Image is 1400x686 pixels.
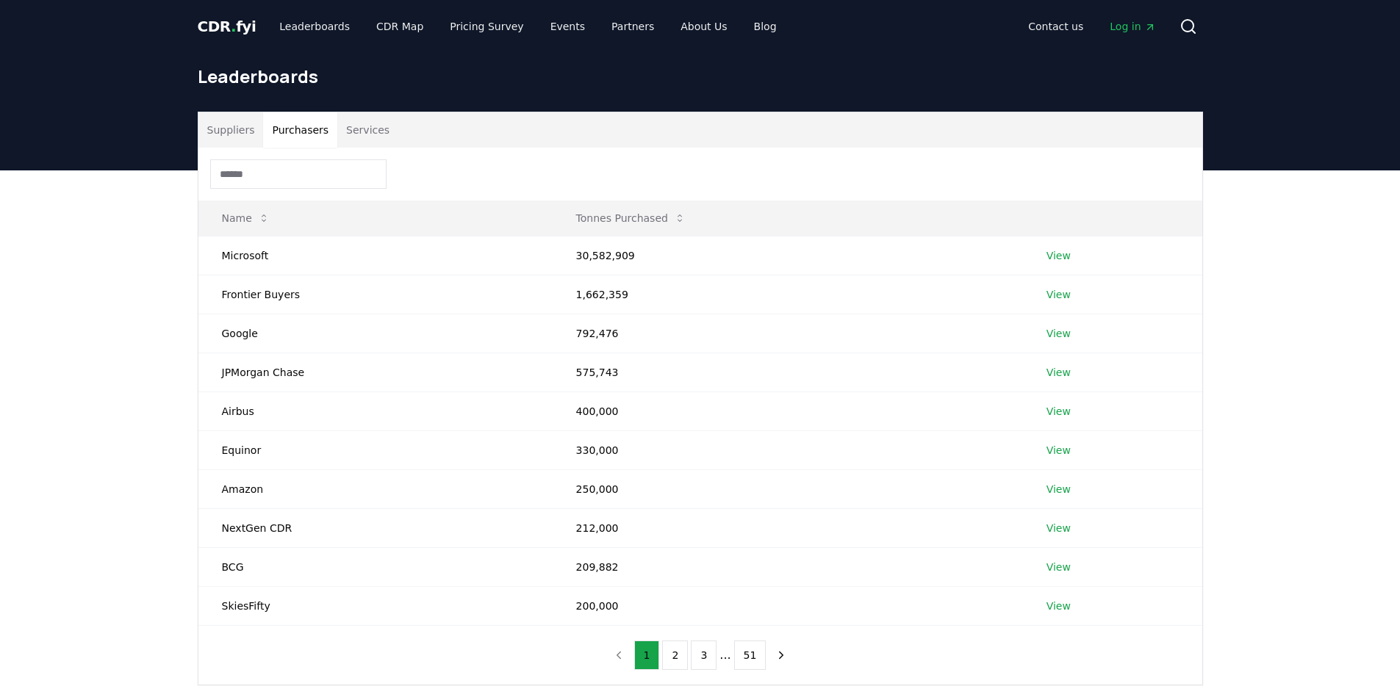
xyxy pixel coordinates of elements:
[198,16,256,37] a: CDR.fyi
[1047,287,1071,302] a: View
[198,353,553,391] td: JPMorgan Chase
[553,314,1023,353] td: 792,476
[1047,482,1071,497] a: View
[1047,404,1071,419] a: View
[634,640,660,670] button: 1
[198,508,553,547] td: NextGen CDR
[734,640,767,670] button: 51
[337,112,398,148] button: Services
[564,203,697,233] button: Tonnes Purchased
[198,547,553,586] td: BCG
[1047,248,1071,263] a: View
[198,469,553,508] td: Amazon
[198,112,264,148] button: Suppliers
[198,314,553,353] td: Google
[1016,13,1167,40] nav: Main
[1047,365,1071,380] a: View
[1047,326,1071,341] a: View
[553,236,1023,275] td: 30,582,909
[198,275,553,314] td: Frontier Buyers
[365,13,435,40] a: CDR Map
[1047,560,1071,574] a: View
[268,13,362,40] a: Leaderboards
[268,13,788,40] nav: Main
[1047,443,1071,458] a: View
[210,203,281,233] button: Name
[1047,599,1071,613] a: View
[198,18,256,35] span: CDR fyi
[669,13,739,40] a: About Us
[553,508,1023,547] td: 212,000
[1047,521,1071,535] a: View
[198,65,1203,88] h1: Leaderboards
[539,13,597,40] a: Events
[1098,13,1167,40] a: Log in
[231,18,236,35] span: .
[1016,13,1095,40] a: Contact us
[553,391,1023,430] td: 400,000
[742,13,789,40] a: Blog
[691,640,717,670] button: 3
[600,13,666,40] a: Partners
[553,353,1023,391] td: 575,743
[1110,19,1155,34] span: Log in
[553,547,1023,586] td: 209,882
[198,391,553,430] td: Airbus
[719,646,730,664] li: ...
[198,236,553,275] td: Microsoft
[198,586,553,625] td: SkiesFifty
[662,640,688,670] button: 2
[553,430,1023,469] td: 330,000
[438,13,535,40] a: Pricing Survey
[263,112,337,148] button: Purchasers
[198,430,553,469] td: Equinor
[553,275,1023,314] td: 1,662,359
[769,640,794,670] button: next page
[553,586,1023,625] td: 200,000
[553,469,1023,508] td: 250,000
